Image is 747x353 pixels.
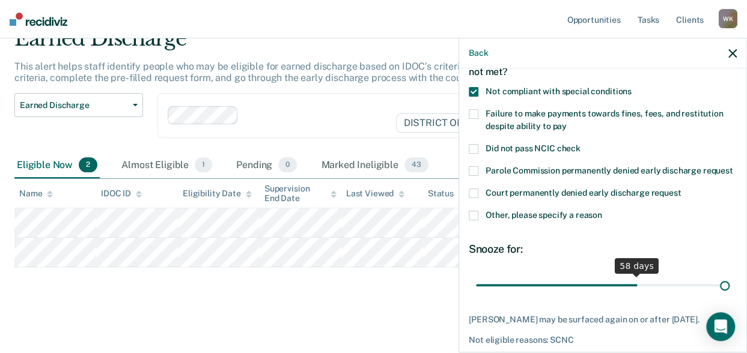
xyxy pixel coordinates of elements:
[469,243,737,256] div: Snooze for:
[706,312,735,341] div: Open Intercom Messenger
[319,152,430,179] div: Marked Ineligible
[19,189,53,199] div: Name
[396,113,612,133] span: DISTRICT OFFICE 5, [GEOGRAPHIC_DATA]
[101,189,142,199] div: IDOC ID
[119,152,215,179] div: Almost Eligible
[278,157,297,173] span: 0
[234,152,299,179] div: Pending
[469,315,737,325] div: [PERSON_NAME] may be surfaced again on or after [DATE].
[14,152,100,179] div: Eligible Now
[469,335,737,345] div: Not eligible reasons: SCNC
[469,48,488,58] button: Back
[486,210,602,220] span: Other, please specify a reason
[264,184,337,204] div: Supervision End Date
[615,258,659,274] div: 58 days
[20,100,128,110] span: Earned Discharge
[195,157,212,173] span: 1
[14,26,687,61] div: Earned Discharge
[346,189,404,199] div: Last Viewed
[718,9,737,28] div: W K
[486,109,723,131] span: Failure to make payments towards fines, fees, and restitution despite ability to pay
[14,61,670,83] p: This alert helps staff identify people who may be eligible for earned discharge based on IDOC’s c...
[486,143,581,153] span: Did not pass NCIC check
[404,157,428,173] span: 43
[10,13,67,26] img: Recidiviz
[486,166,733,175] span: Parole Commission permanently denied early discharge request
[183,189,252,199] div: Eligibility Date
[486,188,681,198] span: Court permanently denied early discharge request
[428,189,454,199] div: Status
[486,86,632,96] span: Not compliant with special conditions
[79,157,97,173] span: 2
